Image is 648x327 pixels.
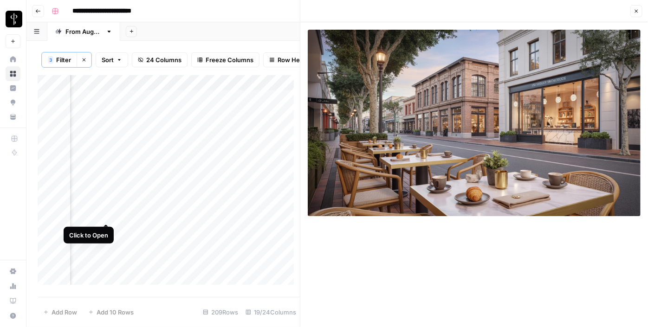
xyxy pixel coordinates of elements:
div: 19/24 Columns [242,305,300,320]
button: Workspace: LP Production Workloads [6,7,20,31]
div: From [DATE] [65,27,102,36]
img: Row/Cell [308,30,641,216]
button: Help + Support [6,308,20,323]
button: 24 Columns [132,52,188,67]
button: Row Height [263,52,317,67]
div: Click to Open [69,231,108,240]
a: Settings [6,264,20,279]
button: Sort [96,52,128,67]
span: 3 [49,56,52,64]
span: Add Row [52,308,77,317]
div: 3 [48,56,53,64]
a: Home [6,52,20,67]
button: Freeze Columns [191,52,259,67]
span: Add 10 Rows [97,308,134,317]
button: Add Row [38,305,83,320]
a: Learning Hub [6,294,20,308]
span: Freeze Columns [206,55,253,64]
span: Sort [102,55,114,64]
span: Filter [56,55,71,64]
button: Add 10 Rows [83,305,139,320]
a: Browse [6,66,20,81]
div: 209 Rows [199,305,242,320]
a: Usage [6,279,20,294]
a: From [DATE] [47,22,120,41]
span: 24 Columns [146,55,181,64]
button: 3Filter [42,52,77,67]
a: Insights [6,81,20,96]
a: Opportunities [6,95,20,110]
a: Your Data [6,109,20,124]
span: Row Height [278,55,311,64]
img: LP Production Workloads Logo [6,11,22,27]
